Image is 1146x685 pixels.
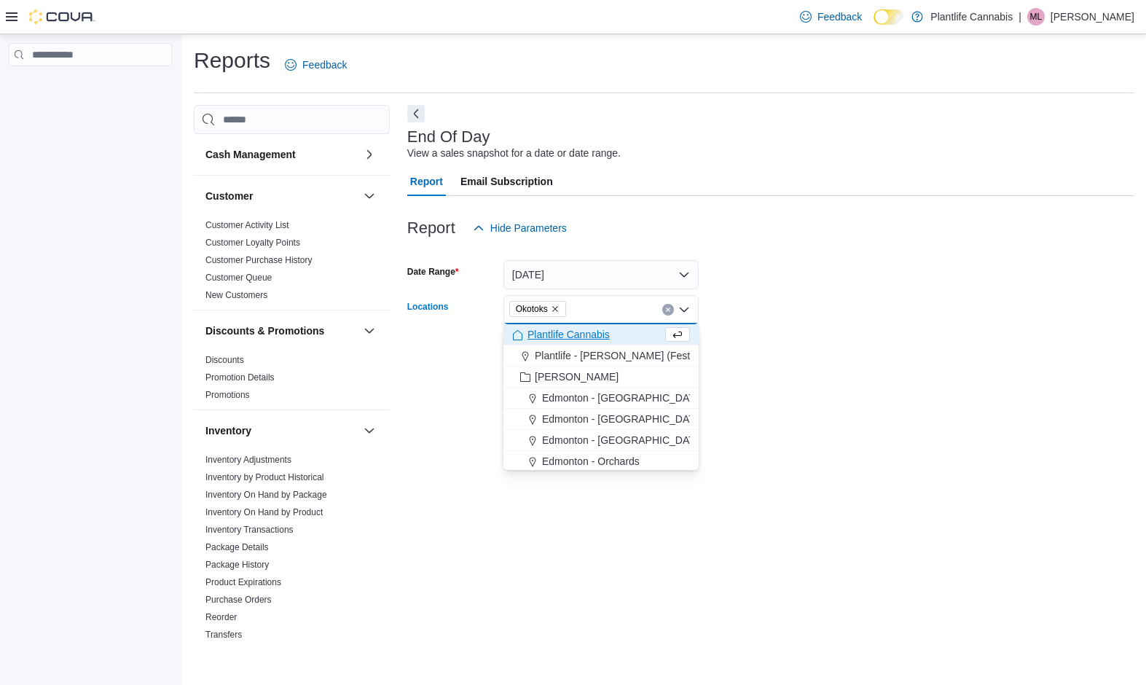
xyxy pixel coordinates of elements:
[527,327,610,342] span: Plantlife Cannabis
[194,451,390,649] div: Inventory
[205,189,358,203] button: Customer
[205,472,324,482] a: Inventory by Product Historical
[194,46,270,75] h1: Reports
[205,454,291,466] span: Inventory Adjustments
[542,412,704,426] span: Edmonton - [GEOGRAPHIC_DATA]
[1027,8,1045,26] div: Mckayla Luedke
[503,451,699,472] button: Edmonton - Orchards
[535,369,619,384] span: [PERSON_NAME]
[361,322,378,340] button: Discounts & Promotions
[205,238,300,248] a: Customer Loyalty Points
[794,2,868,31] a: Feedback
[361,146,378,163] button: Cash Management
[503,409,699,430] button: Edmonton - [GEOGRAPHIC_DATA]
[205,490,327,500] a: Inventory On Hand by Package
[930,8,1013,26] p: Plantlife Cannabis
[467,214,573,243] button: Hide Parameters
[205,389,250,401] span: Promotions
[407,146,621,161] div: View a sales snapshot for a date or date range.
[874,9,904,25] input: Dark Mode
[503,345,699,367] button: Plantlife - [PERSON_NAME] (Festival)
[678,304,690,316] button: Close list of options
[205,273,272,283] a: Customer Queue
[205,489,327,501] span: Inventory On Hand by Package
[194,216,390,310] div: Customer
[542,433,704,447] span: Edmonton - [GEOGRAPHIC_DATA]
[205,354,244,366] span: Discounts
[1019,8,1021,26] p: |
[535,348,709,363] span: Plantlife - [PERSON_NAME] (Festival)
[205,423,358,438] button: Inventory
[361,187,378,205] button: Customer
[205,255,313,265] a: Customer Purchase History
[205,542,269,552] a: Package Details
[361,422,378,439] button: Inventory
[503,388,699,409] button: Edmonton - [GEOGRAPHIC_DATA]
[205,355,244,365] a: Discounts
[205,147,296,162] h3: Cash Management
[205,612,237,622] a: Reorder
[503,367,699,388] button: [PERSON_NAME]
[194,351,390,410] div: Discounts & Promotions
[662,304,674,316] button: Clear input
[205,595,272,605] a: Purchase Orders
[407,266,459,278] label: Date Range
[205,455,291,465] a: Inventory Adjustments
[205,219,289,231] span: Customer Activity List
[407,301,449,313] label: Locations
[205,541,269,553] span: Package Details
[1030,8,1043,26] span: ML
[551,305,560,313] button: Remove Okotoks from selection in this group
[205,506,323,518] span: Inventory On Hand by Product
[503,324,699,345] button: Plantlife Cannabis
[302,58,347,72] span: Feedback
[205,390,250,400] a: Promotions
[205,290,267,300] a: New Customers
[205,324,358,338] button: Discounts & Promotions
[205,576,281,588] span: Product Expirations
[817,9,862,24] span: Feedback
[205,423,251,438] h3: Inventory
[407,219,455,237] h3: Report
[410,167,443,196] span: Report
[205,189,253,203] h3: Customer
[407,105,425,122] button: Next
[516,302,548,316] span: Okotoks
[205,630,242,640] a: Transfers
[205,524,294,536] span: Inventory Transactions
[205,254,313,266] span: Customer Purchase History
[205,507,323,517] a: Inventory On Hand by Product
[279,50,353,79] a: Feedback
[205,611,237,623] span: Reorder
[205,220,289,230] a: Customer Activity List
[503,430,699,451] button: Edmonton - [GEOGRAPHIC_DATA]
[503,260,699,289] button: [DATE]
[9,69,172,104] nav: Complex example
[205,372,275,383] a: Promotion Details
[205,525,294,535] a: Inventory Transactions
[460,167,553,196] span: Email Subscription
[490,221,567,235] span: Hide Parameters
[205,577,281,587] a: Product Expirations
[205,147,358,162] button: Cash Management
[542,454,640,469] span: Edmonton - Orchards
[542,391,704,405] span: Edmonton - [GEOGRAPHIC_DATA]
[1051,8,1134,26] p: [PERSON_NAME]
[407,128,490,146] h3: End Of Day
[509,301,566,317] span: Okotoks
[205,289,267,301] span: New Customers
[205,372,275,383] span: Promotion Details
[205,471,324,483] span: Inventory by Product Historical
[29,9,95,24] img: Cova
[205,560,269,570] a: Package History
[205,324,324,338] h3: Discounts & Promotions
